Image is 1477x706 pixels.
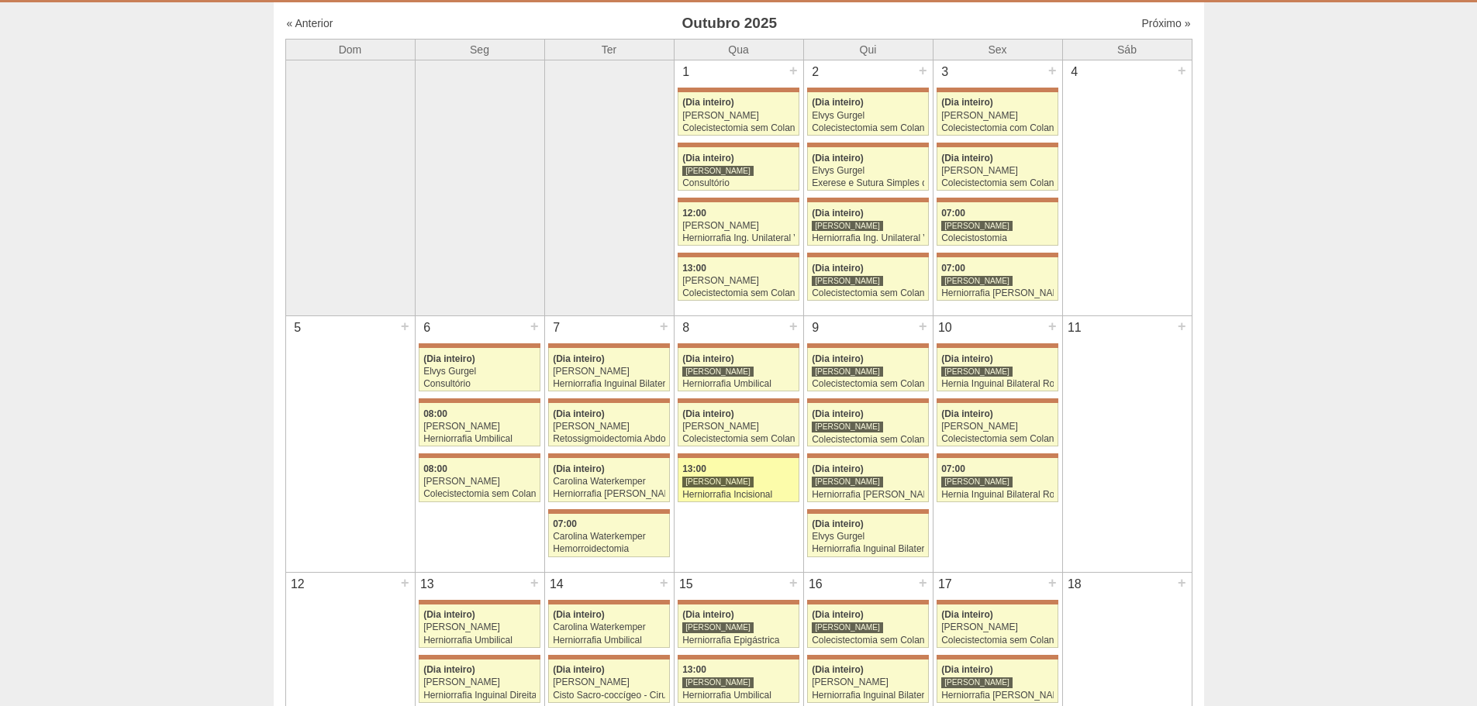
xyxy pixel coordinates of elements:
div: [PERSON_NAME] [812,677,924,687]
div: Key: Maria Braido [807,600,928,604]
div: 10 [933,316,958,339]
div: [PERSON_NAME] [553,422,665,432]
div: [PERSON_NAME] [941,476,1013,487]
div: [PERSON_NAME] [423,477,536,487]
span: (Dia inteiro) [812,408,864,419]
span: (Dia inteiro) [682,408,734,419]
div: Key: Maria Braido [548,398,669,403]
div: [PERSON_NAME] [423,677,536,687]
span: 07:00 [553,518,577,529]
a: (Dia inteiro) [PERSON_NAME] Hernia Inguinal Bilateral Robótica [937,348,1058,391]
a: (Dia inteiro) [PERSON_NAME] Herniorrafia [PERSON_NAME] [807,458,928,501]
div: + [399,316,412,336]
div: 3 [933,60,958,84]
div: [PERSON_NAME] [941,111,1054,121]
div: Herniorrafia Inguinal Direita [423,691,536,701]
div: Key: Maria Braido [807,655,928,660]
div: Colecistectomia com Colangiografia VL [941,123,1054,133]
div: Key: Maria Braido [678,398,799,403]
th: Sáb [1062,39,1192,60]
div: Hemorroidectomia [553,544,665,554]
div: Colecistectomia sem Colangiografia VL [941,635,1054,646]
div: + [399,573,412,593]
a: (Dia inteiro) [PERSON_NAME] Colecistectomia sem Colangiografia VL [678,92,799,136]
span: (Dia inteiro) [423,353,475,364]
div: Consultório [423,379,536,389]
div: [PERSON_NAME] [941,677,1013,688]
div: Key: Maria Braido [678,198,799,202]
div: + [528,316,541,336]
a: (Dia inteiro) [PERSON_NAME] Herniorrafia [PERSON_NAME] [937,660,1058,703]
div: Hernia Inguinal Bilateral Robótica [941,490,1054,500]
div: Carolina Waterkemper [553,622,665,632]
div: 6 [416,316,440,339]
a: (Dia inteiro) [PERSON_NAME] Colecistectomia sem Colangiografia VL [807,348,928,391]
div: 1 [675,60,699,84]
div: Key: Maria Braido [937,343,1058,348]
div: Herniorrafia Ing. Unilateral VL [682,233,795,243]
div: Herniorrafia Umbilical [682,379,795,389]
span: 08:00 [423,408,447,419]
div: 13 [416,573,440,596]
span: (Dia inteiro) [423,609,475,620]
a: (Dia inteiro) [PERSON_NAME] Colecistectomia sem Colangiografia [937,403,1058,446]
div: Key: Maria Braido [937,655,1058,660]
span: (Dia inteiro) [812,153,864,164]
div: Herniorrafia Epigástrica [682,635,795,646]
th: Seg [415,39,544,60]
div: Key: Maria Braido [678,453,799,458]
div: + [916,316,930,336]
a: 13:00 [PERSON_NAME] Colecistectomia sem Colangiografia VL [678,257,799,301]
div: Colecistectomia sem Colangiografia VL [682,123,795,133]
a: (Dia inteiro) [PERSON_NAME] Colecistectomia sem Colangiografia VL [807,257,928,301]
div: + [657,573,671,593]
div: Herniorrafia Umbilical [682,691,795,701]
div: 16 [804,573,828,596]
a: (Dia inteiro) [PERSON_NAME] Cisto Sacro-coccígeo - Cirurgia [548,660,669,703]
div: Herniorrafia Inguinal Bilateral [812,691,924,701]
div: + [528,573,541,593]
a: 08:00 [PERSON_NAME] Colecistectomia sem Colangiografia VL [419,458,540,501]
div: Key: Maria Braido [419,453,540,458]
span: (Dia inteiro) [812,97,864,108]
a: (Dia inteiro) [PERSON_NAME] Colecistectomia com Colangiografia VL [937,92,1058,136]
span: 13:00 [682,664,706,675]
div: Colecistectomia sem Colangiografia VL [812,435,924,445]
a: (Dia inteiro) [PERSON_NAME] Colecistectomia sem Colangiografia VL [678,403,799,446]
span: (Dia inteiro) [553,463,605,474]
div: [PERSON_NAME] [682,165,754,177]
div: 4 [1063,60,1087,84]
a: (Dia inteiro) Carolina Waterkemper Herniorrafia [PERSON_NAME] [548,458,669,501]
div: Herniorrafia [PERSON_NAME] [941,691,1054,701]
th: Qua [674,39,803,60]
span: (Dia inteiro) [941,664,993,675]
a: (Dia inteiro) [PERSON_NAME] Colecistectomia sem Colangiografia VL [807,403,928,446]
a: (Dia inteiro) [PERSON_NAME] Herniorrafia Ing. Unilateral VL [807,202,928,246]
th: Qui [803,39,933,60]
div: Elvys Gurgel [812,111,924,121]
div: Colecistectomia sem Colangiografia VL [682,288,795,298]
a: (Dia inteiro) [PERSON_NAME] Herniorrafia Epigástrica [678,604,799,648]
div: Colecistectomia sem Colangiografia VL [812,288,924,298]
div: Key: Maria Braido [548,509,669,514]
div: [PERSON_NAME] [812,220,883,232]
div: Key: Maria Braido [678,88,799,92]
div: Key: Maria Braido [548,453,669,458]
div: 11 [1063,316,1087,339]
div: Herniorrafia [PERSON_NAME] [812,490,924,500]
a: (Dia inteiro) [PERSON_NAME] Colecistectomia sem Colangiografia VL [937,604,1058,648]
span: (Dia inteiro) [812,664,864,675]
div: Key: Maria Braido [678,143,799,147]
div: Key: Maria Braido [807,198,928,202]
div: Key: Maria Braido [678,343,799,348]
div: Colecistectomia sem Colangiografia [941,434,1054,444]
span: (Dia inteiro) [812,263,864,274]
div: [PERSON_NAME] [812,366,883,377]
div: [PERSON_NAME] [941,220,1013,232]
div: [PERSON_NAME] [553,367,665,377]
a: (Dia inteiro) Elvys Gurgel Consultório [419,348,540,391]
div: Carolina Waterkemper [553,532,665,542]
div: Elvys Gurgel [812,166,924,176]
span: 07:00 [941,263,965,274]
div: 15 [675,573,699,596]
